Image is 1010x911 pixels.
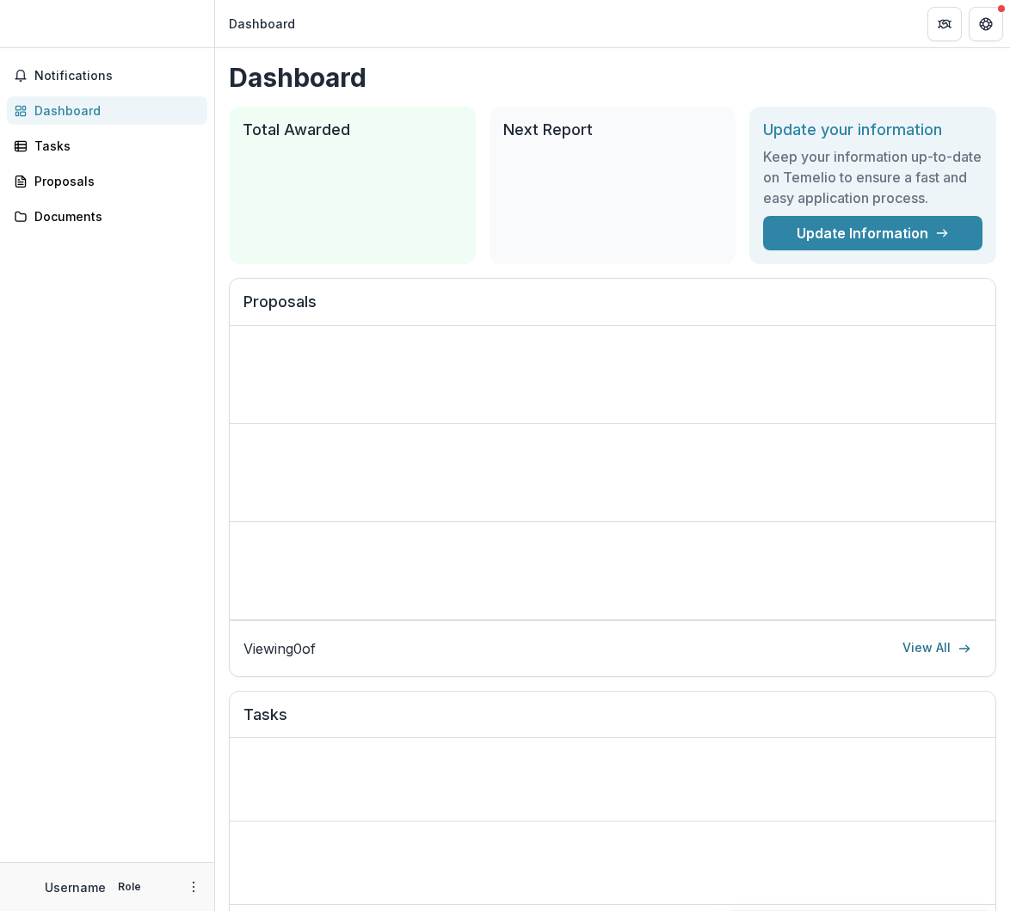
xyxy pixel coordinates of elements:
[243,638,316,659] p: Viewing 0 of
[243,292,982,325] h2: Proposals
[243,120,462,139] h2: Total Awarded
[34,69,200,83] span: Notifications
[892,635,982,662] a: View All
[229,62,996,93] h1: Dashboard
[969,7,1003,41] button: Get Help
[45,878,106,896] p: Username
[34,172,194,190] div: Proposals
[34,207,194,225] div: Documents
[113,879,146,895] p: Role
[763,216,982,250] a: Update Information
[222,11,302,36] nav: breadcrumb
[183,877,204,897] button: More
[243,705,982,738] h2: Tasks
[503,120,723,139] h2: Next Report
[7,96,207,125] a: Dashboard
[763,146,982,208] h3: Keep your information up-to-date on Temelio to ensure a fast and easy application process.
[7,132,207,160] a: Tasks
[34,137,194,155] div: Tasks
[34,102,194,120] div: Dashboard
[7,62,207,89] button: Notifications
[7,202,207,231] a: Documents
[763,120,982,139] h2: Update your information
[927,7,962,41] button: Partners
[7,167,207,195] a: Proposals
[229,15,295,33] div: Dashboard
